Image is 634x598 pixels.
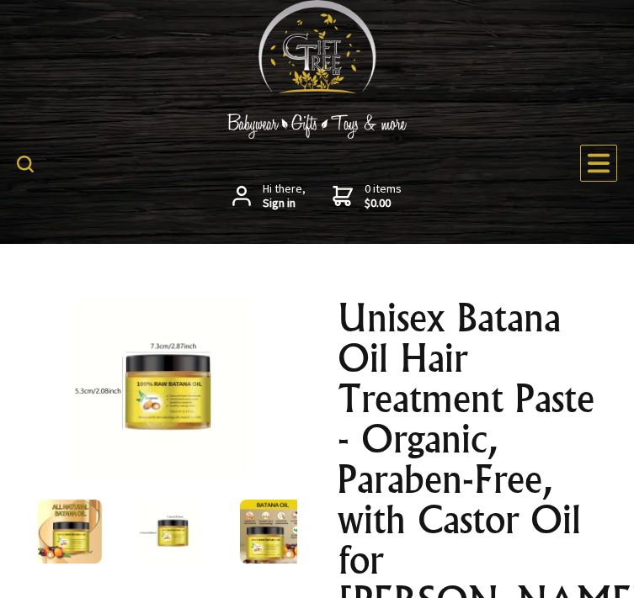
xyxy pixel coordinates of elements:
a: Hi there,Sign in [232,182,306,211]
img: product search [17,156,34,172]
img: Unisex Batana Oil Hair Treatment Paste - Organic, Paraben-Free, with Castor Oil for Fuller Hair -... [38,500,102,564]
img: Unisex Batana Oil Hair Treatment Paste - Organic, Paraben-Free, with Castor Oil for Fuller Hair -... [240,500,304,564]
a: 0 items$0.00 [333,182,402,211]
img: Unisex Batana Oil Hair Treatment Paste - Organic, Paraben-Free, with Castor Oil for Fuller Hair -... [72,298,252,478]
img: Unisex Batana Oil Hair Treatment Paste - Organic, Paraben-Free, with Castor Oil for Fuller Hair -... [139,500,203,564]
strong: $0.00 [365,196,402,211]
span: 0 items [365,181,402,211]
strong: Sign in [263,196,306,211]
img: Babywear - Gifts - Toys & more [191,114,444,139]
span: Hi there, [263,182,306,211]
